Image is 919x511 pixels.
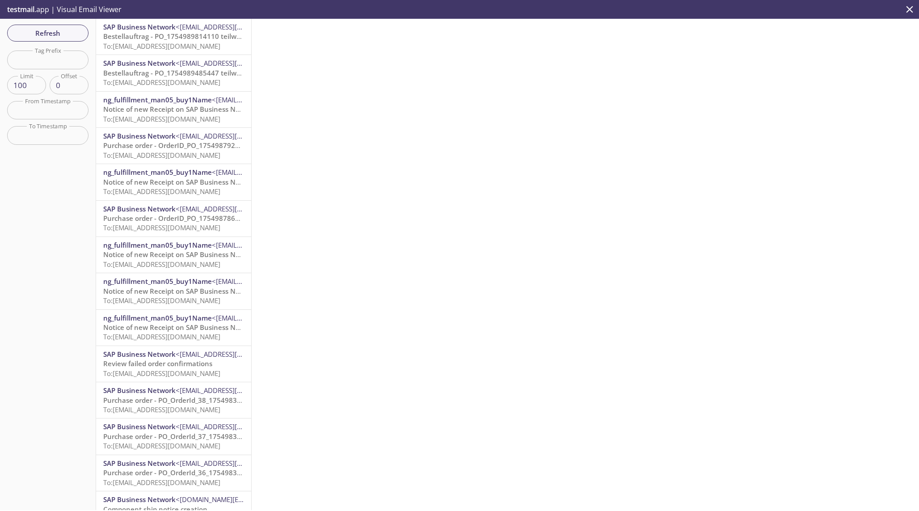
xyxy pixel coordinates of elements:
[103,386,176,395] span: SAP Business Network
[103,68,304,77] span: Bestellauftrag - PO_1754989485447 teilweise zurückgewiesen
[103,359,212,368] span: Review failed order confirmations
[103,260,220,269] span: To: [EMAIL_ADDRESS][DOMAIN_NAME]
[96,55,251,91] div: SAP Business Network<[EMAIL_ADDRESS][DOMAIN_NAME]>Bestellauftrag - PO_1754989485447 teilweise zur...
[103,296,220,305] span: To: [EMAIL_ADDRESS][DOMAIN_NAME]
[103,241,212,249] span: ng_fulfillment_man05_buy1Name
[176,131,291,140] span: <[EMAIL_ADDRESS][DOMAIN_NAME]>
[103,441,220,450] span: To: [EMAIL_ADDRESS][DOMAIN_NAME]
[96,382,251,418] div: SAP Business Network<[EMAIL_ADDRESS][DOMAIN_NAME]>Purchase order - PO_OrderId_38_1754983651935 is...
[103,105,258,114] span: Notice of new Receipt on SAP Business Network
[103,22,176,31] span: SAP Business Network
[103,187,220,196] span: To: [EMAIL_ADDRESS][DOMAIN_NAME]
[103,151,220,160] span: To: [EMAIL_ADDRESS][DOMAIN_NAME]
[103,32,304,41] span: Bestellauftrag - PO_1754989814110 teilweise zurückgewiesen
[96,310,251,346] div: ng_fulfillment_man05_buy1Name<[EMAIL_ADDRESS][DOMAIN_NAME]>Notice of new Receipt on SAP Business ...
[103,332,220,341] span: To: [EMAIL_ADDRESS][DOMAIN_NAME]
[103,131,176,140] span: SAP Business Network
[212,168,328,177] span: <[EMAIL_ADDRESS][DOMAIN_NAME]>
[96,346,251,382] div: SAP Business Network<[EMAIL_ADDRESS][DOMAIN_NAME]>Review failed order confirmationsTo:[EMAIL_ADDR...
[103,313,212,322] span: ng_fulfillment_man05_buy1Name
[7,25,89,42] button: Refresh
[103,468,296,477] span: Purchase order - PO_OrderId_36_1754983562550 is rejected
[96,19,251,55] div: SAP Business Network<[EMAIL_ADDRESS][DOMAIN_NAME]>Bestellauftrag - PO_1754989814110 teilweise zur...
[103,168,212,177] span: ng_fulfillment_man05_buy1Name
[96,92,251,127] div: ng_fulfillment_man05_buy1Name<[EMAIL_ADDRESS][DOMAIN_NAME]>Notice of new Receipt on SAP Business ...
[176,350,291,359] span: <[EMAIL_ADDRESS][DOMAIN_NAME]>
[176,459,291,468] span: <[EMAIL_ADDRESS][DOMAIN_NAME]>
[103,369,220,378] span: To: [EMAIL_ADDRESS][DOMAIN_NAME]
[176,422,291,431] span: <[EMAIL_ADDRESS][DOMAIN_NAME]>
[96,201,251,236] div: SAP Business Network<[EMAIL_ADDRESS][DOMAIN_NAME]>Purchase order - OrderID_PO_1754987863472 is pa...
[103,350,176,359] span: SAP Business Network
[103,59,176,68] span: SAP Business Network
[103,432,324,441] span: Purchase order - PO_OrderId_37_1754983568924 is partially rejected
[103,495,176,504] span: SAP Business Network
[176,386,291,395] span: <[EMAIL_ADDRESS][DOMAIN_NAME]>
[103,459,176,468] span: SAP Business Network
[103,323,258,332] span: Notice of new Receipt on SAP Business Network
[14,27,81,39] span: Refresh
[212,277,328,286] span: <[EMAIL_ADDRESS][DOMAIN_NAME]>
[96,273,251,309] div: ng_fulfillment_man05_buy1Name<[EMAIL_ADDRESS][DOMAIN_NAME]>Notice of new Receipt on SAP Business ...
[103,141,314,150] span: Purchase order - OrderID_PO_1754987922767 is partially rejected
[176,59,291,68] span: <[EMAIL_ADDRESS][DOMAIN_NAME]>
[96,455,251,491] div: SAP Business Network<[EMAIL_ADDRESS][DOMAIN_NAME]>Purchase order - PO_OrderId_36_1754983562550 is...
[176,204,291,213] span: <[EMAIL_ADDRESS][DOMAIN_NAME]>
[212,313,328,322] span: <[EMAIL_ADDRESS][DOMAIN_NAME]>
[103,250,258,259] span: Notice of new Receipt on SAP Business Network
[103,478,220,487] span: To: [EMAIL_ADDRESS][DOMAIN_NAME]
[103,405,220,414] span: To: [EMAIL_ADDRESS][DOMAIN_NAME]
[103,422,176,431] span: SAP Business Network
[103,277,212,286] span: ng_fulfillment_man05_buy1Name
[212,95,328,104] span: <[EMAIL_ADDRESS][DOMAIN_NAME]>
[212,241,328,249] span: <[EMAIL_ADDRESS][DOMAIN_NAME]>
[176,495,344,504] span: <[DOMAIN_NAME][EMAIL_ADDRESS][DOMAIN_NAME]>
[103,42,220,51] span: To: [EMAIL_ADDRESS][DOMAIN_NAME]
[103,78,220,87] span: To: [EMAIL_ADDRESS][DOMAIN_NAME]
[103,114,220,123] span: To: [EMAIL_ADDRESS][DOMAIN_NAME]
[103,95,212,104] span: ng_fulfillment_man05_buy1Name
[103,177,258,186] span: Notice of new Receipt on SAP Business Network
[7,4,34,14] span: testmail
[103,287,258,296] span: Notice of new Receipt on SAP Business Network
[96,418,251,454] div: SAP Business Network<[EMAIL_ADDRESS][DOMAIN_NAME]>Purchase order - PO_OrderId_37_1754983568924 is...
[103,204,176,213] span: SAP Business Network
[103,214,314,223] span: Purchase order - OrderID_PO_1754987863472 is partially rejected
[176,22,291,31] span: <[EMAIL_ADDRESS][DOMAIN_NAME]>
[103,223,220,232] span: To: [EMAIL_ADDRESS][DOMAIN_NAME]
[96,128,251,164] div: SAP Business Network<[EMAIL_ADDRESS][DOMAIN_NAME]>Purchase order - OrderID_PO_1754987922767 is pa...
[103,396,296,405] span: Purchase order - PO_OrderId_38_1754983651935 is rejected
[96,164,251,200] div: ng_fulfillment_man05_buy1Name<[EMAIL_ADDRESS][DOMAIN_NAME]>Notice of new Receipt on SAP Business ...
[96,237,251,273] div: ng_fulfillment_man05_buy1Name<[EMAIL_ADDRESS][DOMAIN_NAME]>Notice of new Receipt on SAP Business ...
